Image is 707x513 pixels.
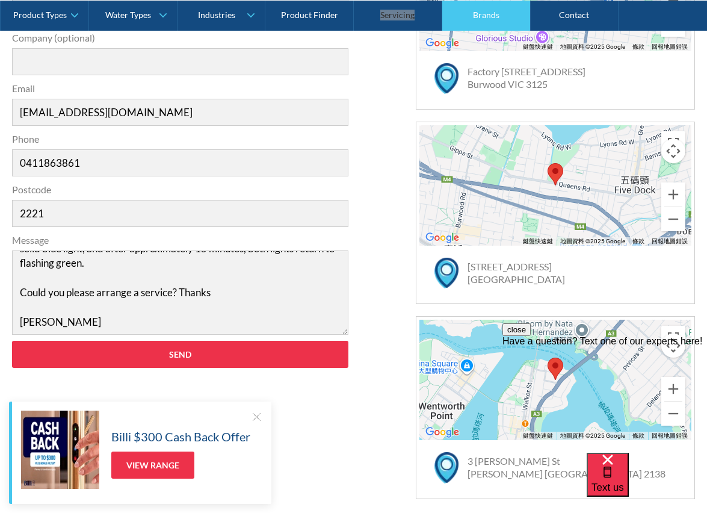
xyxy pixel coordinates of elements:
[422,424,462,440] img: Google
[523,237,553,246] button: 鍵盤快速鍵
[105,10,151,20] div: Water Types
[111,427,250,446] h5: Billi $300 Cash Back Offer
[468,66,585,90] a: Factory [STREET_ADDRESS]Burwood VIC 3125
[198,10,235,20] div: Industries
[422,36,462,51] a: 在 Google 地圖上開啟這個區域 (開啟新視窗)
[434,63,458,94] img: map marker icon
[661,207,685,231] button: 縮小
[434,258,458,288] img: map marker icon
[12,132,348,146] label: Phone
[652,238,688,244] a: 回報地圖錯誤
[434,452,458,483] img: map marker icon
[560,238,625,244] span: 地圖資料 ©2025 Google
[587,453,707,513] iframe: podium webchat widget bubble
[468,455,665,479] a: 3 [PERSON_NAME] St[PERSON_NAME] [GEOGRAPHIC_DATA] 2138
[12,233,348,247] label: Message
[21,411,99,489] img: Billi $300 Cash Back Offer
[422,36,462,51] img: Google
[12,341,348,368] input: Send
[422,230,462,246] img: Google
[111,452,194,479] a: View Range
[661,139,685,163] button: 地圖攝影機控制項
[523,43,553,51] button: 鍵盤快速鍵
[632,238,644,244] a: 條款 (在新分頁中開啟)
[13,10,67,20] div: Product Types
[502,323,707,468] iframe: podium webchat widget prompt
[661,182,685,207] button: 放大
[652,43,688,50] a: 回報地圖錯誤
[468,261,565,285] a: [STREET_ADDRESS][GEOGRAPHIC_DATA]
[12,182,348,197] label: Postcode
[661,131,685,155] button: 切換全螢幕檢視
[12,31,348,45] label: Company (optional)
[560,43,625,50] span: 地圖資料 ©2025 Google
[548,163,563,185] div: Map pin
[422,424,462,440] a: 在 Google 地圖上開啟這個區域 (開啟新視窗)
[422,230,462,246] a: 在 Google 地圖上開啟這個區域 (開啟新視窗)
[632,43,644,50] a: 條款 (在新分頁中開啟)
[12,81,348,96] label: Email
